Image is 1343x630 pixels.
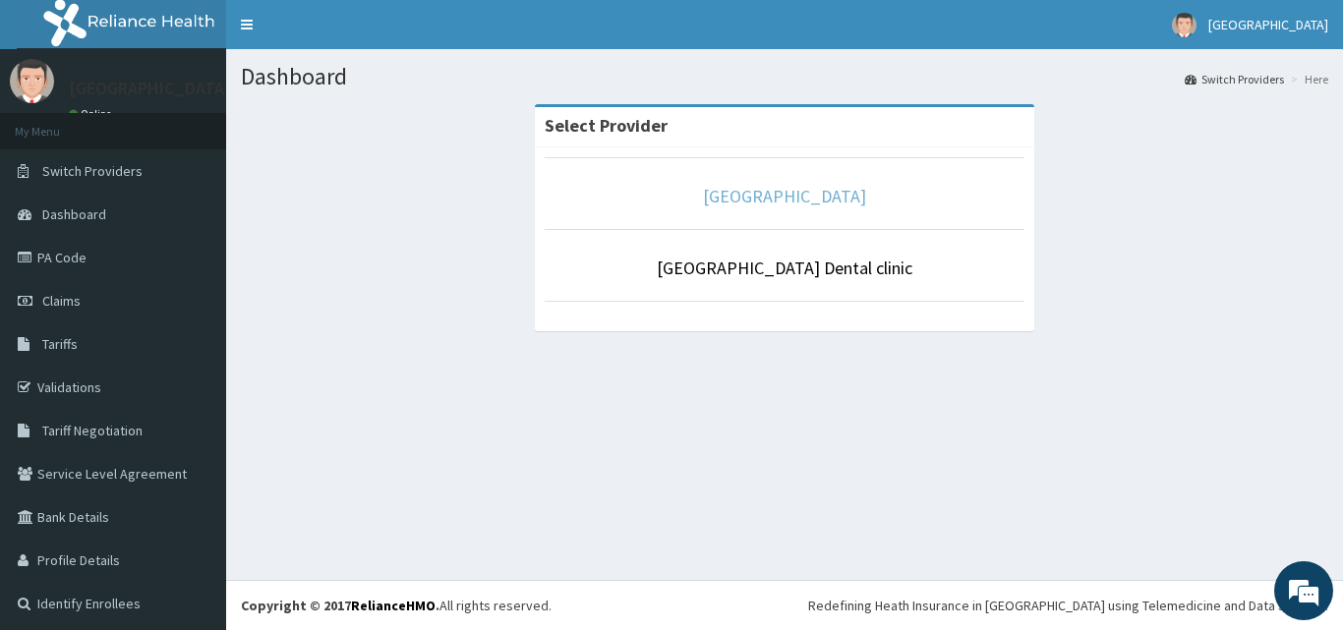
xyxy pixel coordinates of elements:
span: Switch Providers [42,162,143,180]
li: Here [1286,71,1328,87]
a: [GEOGRAPHIC_DATA] Dental clinic [657,257,912,279]
a: RelianceHMO [351,597,436,614]
span: Dashboard [42,205,106,223]
h1: Dashboard [241,64,1328,89]
span: Claims [42,292,81,310]
img: User Image [1172,13,1197,37]
img: User Image [10,59,54,103]
span: Tariffs [42,335,78,353]
strong: Copyright © 2017 . [241,597,439,614]
div: Redefining Heath Insurance in [GEOGRAPHIC_DATA] using Telemedicine and Data Science! [808,596,1328,615]
a: [GEOGRAPHIC_DATA] [703,185,866,207]
span: Tariff Negotiation [42,422,143,439]
span: [GEOGRAPHIC_DATA] [1208,16,1328,33]
p: [GEOGRAPHIC_DATA] [69,80,231,97]
a: Online [69,107,116,121]
footer: All rights reserved. [226,580,1343,630]
a: Switch Providers [1185,71,1284,87]
strong: Select Provider [545,114,668,137]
